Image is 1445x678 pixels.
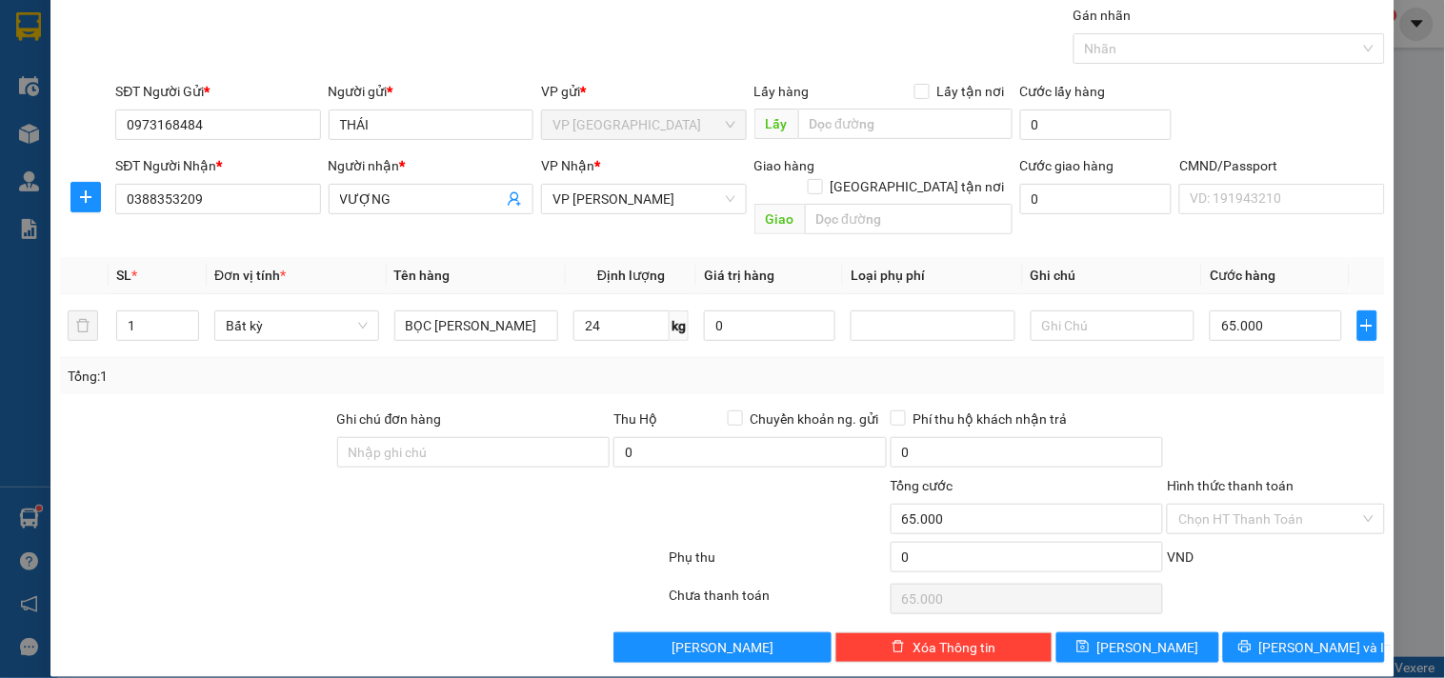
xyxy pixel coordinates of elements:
[613,632,831,663] button: [PERSON_NAME]
[115,155,320,176] div: SĐT Người Nhận
[24,130,284,193] b: GỬI : VP [GEOGRAPHIC_DATA]
[704,268,774,283] span: Giá trị hàng
[613,411,657,427] span: Thu Hộ
[1031,310,1195,341] input: Ghi Chú
[1020,184,1173,214] input: Cước giao hàng
[1179,155,1384,176] div: CMND/Passport
[541,158,594,173] span: VP Nhận
[1358,318,1376,333] span: plus
[1097,637,1199,658] span: [PERSON_NAME]
[394,310,559,341] input: VD: Bàn, Ghế
[541,81,746,102] div: VP gửi
[68,310,98,341] button: delete
[704,310,835,341] input: 0
[672,637,773,658] span: [PERSON_NAME]
[930,81,1013,102] span: Lấy tận nơi
[754,109,798,139] span: Lấy
[226,311,368,340] span: Bất kỳ
[805,204,1013,234] input: Dọc đường
[597,268,665,283] span: Định lượng
[329,81,533,102] div: Người gửi
[329,155,533,176] div: Người nhận
[1076,640,1090,655] span: save
[1020,158,1114,173] label: Cước giao hàng
[743,409,887,429] span: Chuyển khoản ng. gửi
[798,109,1013,139] input: Dọc đường
[754,204,805,234] span: Giao
[1210,268,1275,283] span: Cước hàng
[337,411,442,427] label: Ghi chú đơn hàng
[891,478,953,493] span: Tổng cước
[68,366,559,387] div: Tổng: 1
[913,637,995,658] span: Xóa Thông tin
[1167,478,1294,493] label: Hình thức thanh toán
[1357,310,1377,341] button: plus
[754,158,815,173] span: Giao hàng
[1020,110,1173,140] input: Cước lấy hàng
[906,409,1075,429] span: Phí thu hộ khách nhận trả
[835,632,1053,663] button: deleteXóa Thông tin
[394,268,451,283] span: Tên hàng
[115,81,320,102] div: SĐT Người Gửi
[670,310,689,341] span: kg
[214,268,286,283] span: Đơn vị tính
[552,110,734,139] span: VP Hà Đông
[1056,632,1218,663] button: save[PERSON_NAME]
[116,268,131,283] span: SL
[552,185,734,213] span: VP Hoàng Văn Thụ
[843,257,1023,294] th: Loại phụ phí
[178,47,796,70] li: 271 - [PERSON_NAME] - [GEOGRAPHIC_DATA] - [GEOGRAPHIC_DATA]
[70,182,101,212] button: plus
[1020,84,1106,99] label: Cước lấy hàng
[1238,640,1252,655] span: printer
[507,191,522,207] span: user-add
[892,640,905,655] span: delete
[1223,632,1385,663] button: printer[PERSON_NAME] và In
[1074,8,1132,23] label: Gán nhãn
[667,585,888,618] div: Chưa thanh toán
[823,176,1013,197] span: [GEOGRAPHIC_DATA] tận nơi
[667,547,888,580] div: Phụ thu
[71,189,100,205] span: plus
[24,24,167,119] img: logo.jpg
[337,437,611,468] input: Ghi chú đơn hàng
[1259,637,1393,658] span: [PERSON_NAME] và In
[754,84,810,99] span: Lấy hàng
[1167,549,1194,565] span: VND
[1023,257,1203,294] th: Ghi chú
